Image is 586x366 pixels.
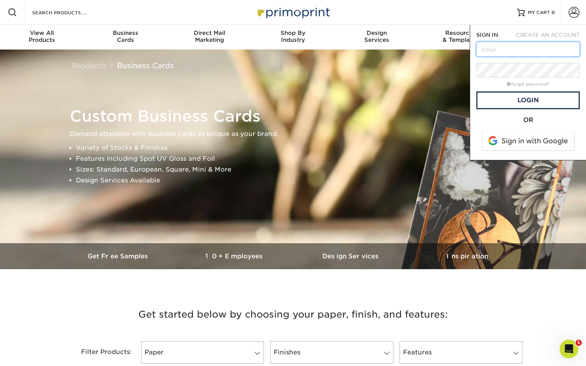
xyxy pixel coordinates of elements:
[476,42,580,57] input: Email
[167,25,251,50] a: Direct MailMarketing
[167,29,251,43] div: Marketing
[400,341,522,364] a: Features
[72,61,106,70] a: Products
[251,25,335,50] a: Shop ByIndustry
[76,175,523,186] li: Design Services Available
[76,143,523,153] li: Variety of Stocks & Finishes
[251,29,335,36] span: Shop By
[31,8,107,17] input: SEARCH PRODUCTS.....
[60,243,177,269] a: Get Free Samples
[528,9,550,16] span: MY CART
[84,29,167,36] span: Business
[293,243,409,269] a: Design Services
[70,107,523,125] h1: Custom Business Cards
[335,25,419,50] a: DesignServices
[177,253,293,260] h3: 10+ Employees
[270,341,393,364] a: Finishes
[419,29,502,43] div: & Templates
[84,29,167,43] div: Cards
[560,340,578,358] iframe: Intercom live chat
[66,297,520,332] h3: Get started below by choosing your paper, finish, and features:
[254,4,332,21] img: Primoprint
[76,153,523,164] li: Features Including Spot UV Gloss and Foil
[76,164,523,175] li: Sizes: Standard, European, Square, Mini & More
[177,243,293,269] a: 10+ Employees
[409,253,526,260] h3: Inspiration
[293,253,409,260] h3: Design Services
[70,129,523,139] p: Demand attention with business cards as unique as your brand.
[335,29,419,36] span: Design
[507,82,549,87] a: forgot password?
[167,29,251,36] span: Direct Mail
[419,25,502,50] a: Resources& Templates
[141,341,264,364] a: Paper
[117,61,174,70] a: Business Cards
[476,32,498,38] span: SIGN IN
[84,25,167,50] a: BusinessCards
[2,342,66,363] iframe: Google Customer Reviews
[476,115,580,125] div: OR
[60,341,138,364] div: Filter Products:
[251,29,335,43] div: Industry
[552,10,555,15] span: 0
[335,29,419,43] div: Services
[516,32,580,38] span: CREATE AN ACCOUNT
[476,91,580,109] a: Login
[60,253,177,260] h3: Get Free Samples
[409,243,526,269] a: Inspiration
[576,340,582,346] span: 1
[419,29,502,36] span: Resources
